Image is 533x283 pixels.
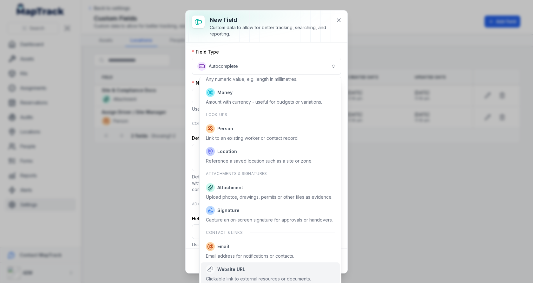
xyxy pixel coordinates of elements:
[201,167,339,180] div: Attachments & signatures
[206,253,294,259] div: Email address for notifications or contacts.
[217,207,240,214] span: Signature
[217,148,237,155] span: Location
[217,89,233,96] span: Money
[206,217,333,223] div: Capture an on-screen signature for approvals or handovers.
[206,135,299,141] div: Link to an existing worker or contact record.
[217,266,245,273] span: Website URL
[206,99,322,105] div: Amount with currency - useful for budgets or variations.
[206,76,297,82] div: Any numeric value, e.g. length in millimetres.
[217,125,233,132] span: Person
[192,58,341,75] button: Autocomplete
[201,226,339,239] div: Contact & links
[217,184,243,191] span: Attachment
[206,158,313,164] div: Reference a saved location such as a site or zone.
[206,194,332,200] div: Upload photos, drawings, permits or other files as evidence.
[201,108,339,121] div: Look-ups
[206,276,311,282] div: Clickable link to external resources or documents.
[217,243,229,250] span: Email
